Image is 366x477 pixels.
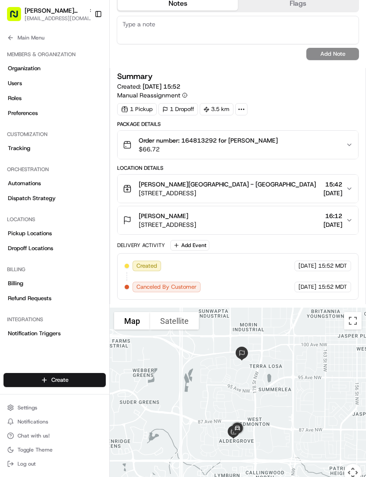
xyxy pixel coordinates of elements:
[9,9,26,26] img: Nash
[18,404,37,411] span: Settings
[117,91,187,100] button: Manual Reassignment
[117,121,359,128] div: Package Details
[8,280,23,287] span: Billing
[18,432,50,439] span: Chat with us!
[4,341,106,355] a: Webhooks
[150,312,199,330] button: Show satellite imagery
[4,141,106,155] a: Tracking
[18,34,44,41] span: Main Menu
[8,194,56,202] span: Dispatch Strategy
[323,189,342,197] span: [DATE]
[4,276,106,291] a: Billing
[8,330,61,337] span: Notification Triggers
[149,86,160,97] button: Start new chat
[4,444,106,456] button: Toggle Theme
[139,136,278,145] span: Order number: 164813292 for [PERSON_NAME]
[318,262,347,270] span: 15:52 MDT
[114,312,150,330] button: Show street map
[5,124,71,140] a: 📗Knowledge Base
[139,212,188,220] span: [PERSON_NAME]
[4,458,106,470] button: Log out
[4,91,106,105] a: Roles
[298,262,316,270] span: [DATE]
[74,128,81,135] div: 💻
[4,241,106,255] a: Dropoff Locations
[18,418,48,425] span: Notifications
[139,220,196,229] span: [STREET_ADDRESS]
[9,84,25,100] img: 1736555255976-a54dd68f-1ca7-489b-9aae-adbdc363a1c4
[170,240,209,251] button: Add Event
[143,82,180,90] span: [DATE] 15:52
[4,106,106,120] a: Preferences
[318,283,347,291] span: 15:52 MDT
[8,344,34,352] span: Webhooks
[117,165,359,172] div: Location Details
[298,283,316,291] span: [DATE]
[18,446,53,453] span: Toggle Theme
[136,283,197,291] span: Canceled By Customer
[117,91,180,100] span: Manual Reassignment
[323,220,342,229] span: [DATE]
[136,262,157,270] span: Created
[4,176,106,190] a: Automations
[117,72,153,80] h3: Summary
[8,144,30,152] span: Tracking
[8,244,53,252] span: Dropoff Locations
[200,103,233,115] div: 3.5 km
[4,4,91,25] button: [PERSON_NAME][GEOGRAPHIC_DATA] - [GEOGRAPHIC_DATA][EMAIL_ADDRESS][DOMAIN_NAME]
[139,189,316,197] span: [STREET_ADDRESS]
[323,180,342,189] span: 15:42
[8,109,38,117] span: Preferences
[4,212,106,226] div: Locations
[4,430,106,442] button: Chat with us!
[8,94,22,102] span: Roles
[118,206,358,234] button: [PERSON_NAME][STREET_ADDRESS]16:12[DATE]
[25,15,95,22] button: [EMAIL_ADDRESS][DOMAIN_NAME]
[9,35,160,49] p: Welcome 👋
[117,82,180,91] span: Created:
[8,79,22,87] span: Users
[4,162,106,176] div: Orchestration
[323,212,342,220] span: 16:12
[8,230,52,237] span: Pickup Locations
[87,149,106,155] span: Pylon
[4,127,106,141] div: Customization
[117,103,157,115] div: 1 Pickup
[118,131,358,159] button: Order number: 164813292 for [PERSON_NAME]$66.72
[62,148,106,155] a: Powered byPylon
[4,373,106,387] button: Create
[139,145,278,154] span: $66.72
[18,460,36,467] span: Log out
[4,47,106,61] div: Members & Organization
[4,291,106,305] a: Refund Requests
[4,61,106,75] a: Organization
[23,57,145,66] input: Clear
[25,6,85,15] button: [PERSON_NAME][GEOGRAPHIC_DATA] - [GEOGRAPHIC_DATA]
[4,312,106,326] div: Integrations
[139,180,316,189] span: [PERSON_NAME][GEOGRAPHIC_DATA] - [GEOGRAPHIC_DATA]
[83,127,141,136] span: API Documentation
[4,402,106,414] button: Settings
[117,242,165,249] div: Delivery Activity
[4,76,106,90] a: Users
[158,103,198,115] div: 1 Dropoff
[71,124,144,140] a: 💻API Documentation
[8,179,41,187] span: Automations
[9,128,16,135] div: 📗
[4,262,106,276] div: Billing
[4,416,106,428] button: Notifications
[8,65,40,72] span: Organization
[118,175,358,203] button: [PERSON_NAME][GEOGRAPHIC_DATA] - [GEOGRAPHIC_DATA][STREET_ADDRESS]15:42[DATE]
[30,93,111,100] div: We're available if you need us!
[4,191,106,205] a: Dispatch Strategy
[344,312,362,330] button: Toggle fullscreen view
[18,127,67,136] span: Knowledge Base
[8,294,51,302] span: Refund Requests
[30,84,144,93] div: Start new chat
[4,226,106,240] a: Pickup Locations
[4,32,106,44] button: Main Menu
[51,376,68,384] span: Create
[4,326,106,341] a: Notification Triggers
